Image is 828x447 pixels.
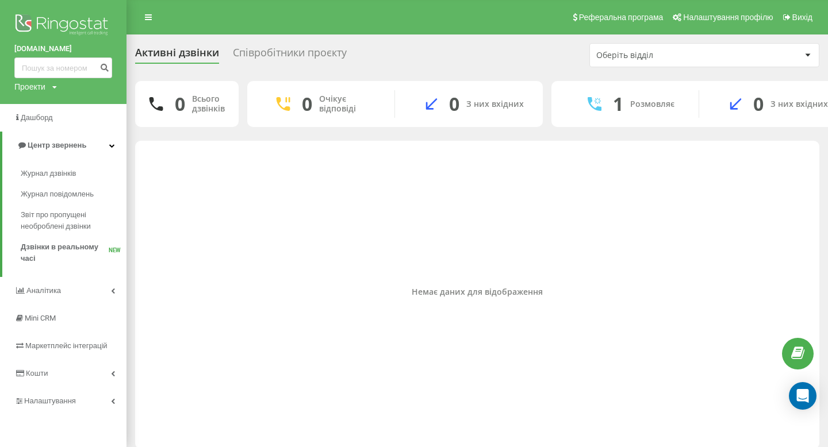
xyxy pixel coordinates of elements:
[24,396,76,405] span: Налаштування
[175,93,185,115] div: 0
[21,163,126,184] a: Журнал дзвінків
[792,13,812,22] span: Вихід
[579,13,664,22] span: Реферальна програма
[26,286,61,295] span: Аналiтика
[21,168,76,179] span: Журнал дзвінків
[21,205,126,237] a: Звіт про пропущені необроблені дзвінки
[21,237,126,269] a: Дзвінки в реальному часіNEW
[28,141,86,149] span: Центр звернень
[25,341,108,350] span: Маркетплейс інтеграцій
[14,43,112,55] a: [DOMAIN_NAME]
[14,57,112,78] input: Пошук за номером
[596,51,734,60] div: Оберіть відділ
[753,93,764,115] div: 0
[144,287,810,296] div: Немає даних для відображення
[135,47,219,64] div: Активні дзвінки
[21,184,126,205] a: Журнал повідомлень
[770,99,828,109] div: З них вхідних
[233,47,347,64] div: Співробітники проєкту
[449,93,459,115] div: 0
[25,314,56,322] span: Mini CRM
[683,13,773,22] span: Налаштування профілю
[21,113,53,122] span: Дашборд
[14,81,45,93] div: Проекти
[21,188,94,200] span: Журнал повідомлень
[26,369,48,377] span: Кошти
[2,132,126,159] a: Центр звернень
[14,11,112,40] img: Ringostat logo
[613,93,623,115] div: 1
[630,99,674,109] div: Розмовляє
[21,241,109,264] span: Дзвінки в реальному часі
[319,94,377,114] div: Очікує відповіді
[21,209,121,232] span: Звіт про пропущені необроблені дзвінки
[302,93,312,115] div: 0
[466,99,524,109] div: З них вхідних
[789,382,816,410] div: Open Intercom Messenger
[192,94,225,114] div: Всього дзвінків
